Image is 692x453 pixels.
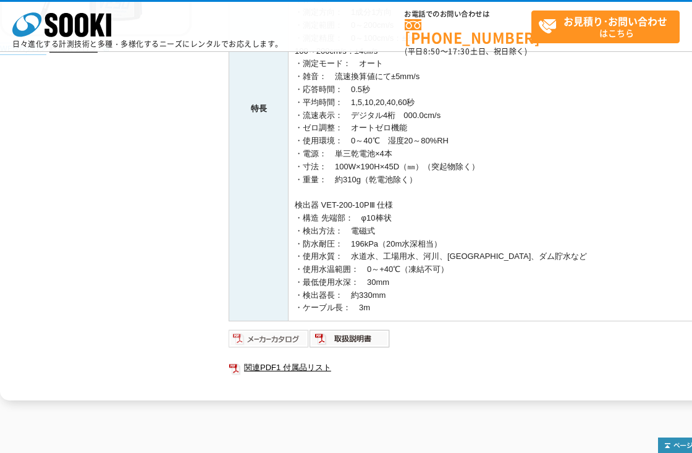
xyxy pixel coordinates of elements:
[531,11,680,43] a: お見積り･お問い合わせはこちら
[310,329,390,349] img: 取扱説明書
[310,337,390,346] a: 取扱説明書
[563,14,667,28] strong: お見積り･お問い合わせ
[229,337,310,346] a: メーカーカタログ
[12,40,283,48] p: 日々進化する計測技術と多種・多様化するニーズにレンタルでお応えします。
[405,19,531,44] a: [PHONE_NUMBER]
[538,11,679,42] span: はこちら
[405,46,527,57] span: (平日 ～ 土日、祝日除く)
[448,46,470,57] span: 17:30
[229,329,310,349] img: メーカーカタログ
[405,11,531,18] span: お電話でのお問い合わせは
[423,46,441,57] span: 8:50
